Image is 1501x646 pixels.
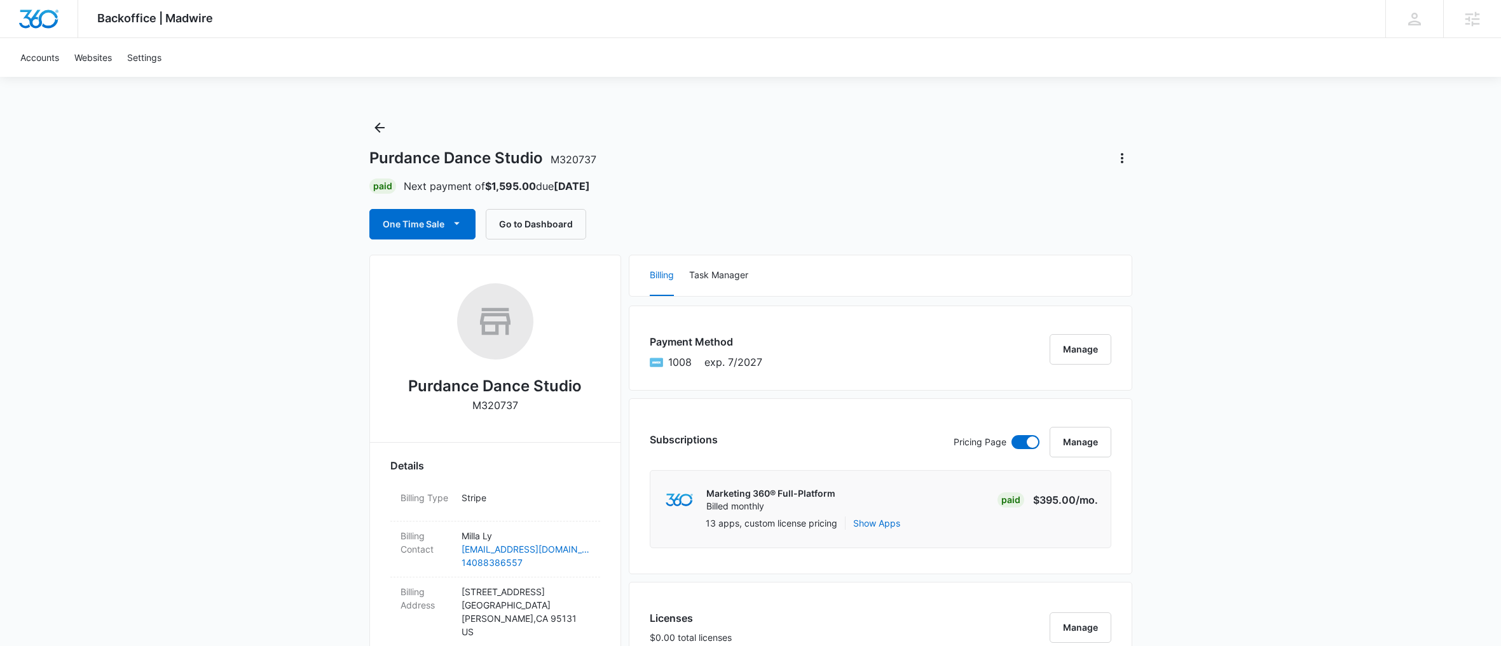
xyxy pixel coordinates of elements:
img: marketing360Logo [666,494,693,507]
span: Details [390,458,424,473]
h3: Licenses [650,610,732,626]
a: Accounts [13,38,67,77]
dt: Billing Type [401,491,451,504]
h1: Purdance Dance Studio [369,149,596,168]
a: Settings [120,38,169,77]
span: M320737 [551,153,596,166]
div: Billing ContactMilla Ly[EMAIL_ADDRESS][DOMAIN_NAME]14088386557 [390,522,600,577]
button: Go to Dashboard [486,209,586,239]
h3: Payment Method [650,334,762,349]
dt: Billing Address [401,585,451,612]
button: One Time Sale [369,209,476,239]
strong: $1,595.00 [485,180,536,192]
div: Billing TypeStripe [390,483,600,522]
dt: Billing Contact [401,529,451,556]
span: /mo. [1076,494,1098,506]
strong: [DATE] [554,180,590,192]
p: $0.00 total licenses [650,631,732,644]
button: Manage [1050,427,1111,457]
p: Pricing Page [954,435,1006,449]
span: exp. 7/2027 [704,354,762,370]
button: Task Manager [689,255,748,296]
button: Billing [650,255,674,296]
button: Manage [1050,612,1111,643]
p: Next payment of due [404,178,590,194]
button: Manage [1050,334,1111,365]
p: Milla Ly [462,529,590,542]
button: Back [369,118,390,138]
span: Backoffice | Madwire [97,11,213,25]
p: Marketing 360® Full-Platform [706,487,835,500]
h3: Subscriptions [650,432,718,447]
span: American Express ending with [668,354,692,370]
div: Paid [369,178,396,194]
p: [STREET_ADDRESS] [GEOGRAPHIC_DATA][PERSON_NAME] , CA 95131 US [462,585,590,638]
p: 13 apps, custom license pricing [706,516,837,530]
a: 14088386557 [462,556,590,569]
a: [EMAIL_ADDRESS][DOMAIN_NAME] [462,542,590,556]
button: Actions [1112,148,1132,168]
p: Stripe [462,491,590,504]
p: $395.00 [1033,492,1098,508]
h2: Purdance Dance Studio [408,375,582,398]
p: Billed monthly [706,500,835,513]
p: M320737 [472,398,518,413]
button: Show Apps [853,516,900,530]
div: Paid [997,492,1024,508]
a: Websites [67,38,120,77]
